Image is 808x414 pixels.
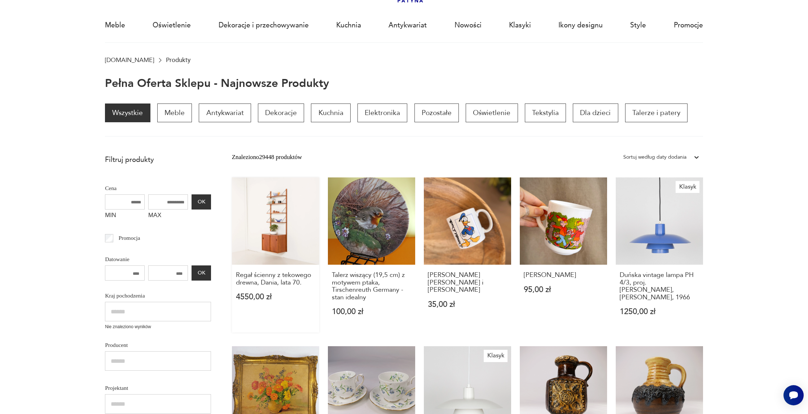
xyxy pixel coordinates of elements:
p: 35,00 zł [428,301,507,308]
p: 1250,00 zł [620,308,699,316]
label: MIN [105,210,145,223]
a: Kuchnia [311,103,350,122]
a: Kubek Kaczor Donald i Daisy[PERSON_NAME] [PERSON_NAME] i [PERSON_NAME]35,00 zł [424,177,511,332]
p: Producent [105,340,211,350]
a: Elektronika [357,103,407,122]
label: MAX [148,210,188,223]
a: Kuchnia [336,9,361,42]
p: Filtruj produkty [105,155,211,164]
a: Talerz wiszący (19,5 cm) z motywem ptaka, Tirschenreuth Germany - stan idealnyTalerz wiszący (19,... [328,177,415,332]
button: OK [192,194,211,210]
p: Kraj pochodzenia [105,291,211,300]
p: 100,00 zł [332,308,411,316]
a: Nowości [454,9,482,42]
a: Wszystkie [105,103,150,122]
button: OK [192,265,211,281]
a: Meble [157,103,192,122]
p: Projektant [105,383,211,393]
h3: [PERSON_NAME] [PERSON_NAME] i [PERSON_NAME] [428,272,507,294]
div: Znaleziono 29448 produktów [232,153,302,162]
a: Dekoracje [258,103,304,122]
div: Sortuj według daty dodania [623,153,686,162]
a: Antykwariat [199,103,251,122]
a: Klasyki [509,9,531,42]
h1: Pełna oferta sklepu - najnowsze produkty [105,78,329,90]
p: Cena [105,184,211,193]
a: Dekoracje i przechowywanie [219,9,309,42]
a: KlasykDuńska vintage lampa PH 4/3, proj. Poul Henningsen, Louis Poulsen, 1966Duńska vintage lampa... [616,177,703,332]
p: Produkty [166,57,190,63]
h3: Talerz wiszący (19,5 cm) z motywem ptaka, Tirschenreuth Germany - stan idealny [332,272,411,301]
a: Kubek Arcopol[PERSON_NAME]95,00 zł [520,177,607,332]
h3: [PERSON_NAME] [524,272,603,279]
a: Antykwariat [388,9,427,42]
a: Talerze i patery [625,103,688,122]
a: Style [630,9,646,42]
a: Tekstylia [525,103,566,122]
a: Oświetlenie [466,103,518,122]
a: Oświetlenie [153,9,191,42]
a: [DOMAIN_NAME] [105,57,154,63]
a: Meble [105,9,125,42]
a: Dla dzieci [573,103,618,122]
p: Promocja [119,233,140,243]
a: Regał ścienny z tekowego drewna, Dania, lata 70.Regał ścienny z tekowego drewna, Dania, lata 70.4... [232,177,319,332]
p: 95,00 zł [524,286,603,294]
p: 4550,00 zł [236,293,315,301]
h3: Regał ścienny z tekowego drewna, Dania, lata 70. [236,272,315,286]
a: Ikony designu [558,9,603,42]
iframe: Smartsupp widget button [783,385,804,405]
h3: Duńska vintage lampa PH 4/3, proj. [PERSON_NAME], [PERSON_NAME], 1966 [620,272,699,301]
p: Datowanie [105,255,211,264]
a: Pozostałe [414,103,459,122]
a: Promocje [674,9,703,42]
p: Nie znaleziono wyników [105,323,211,330]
